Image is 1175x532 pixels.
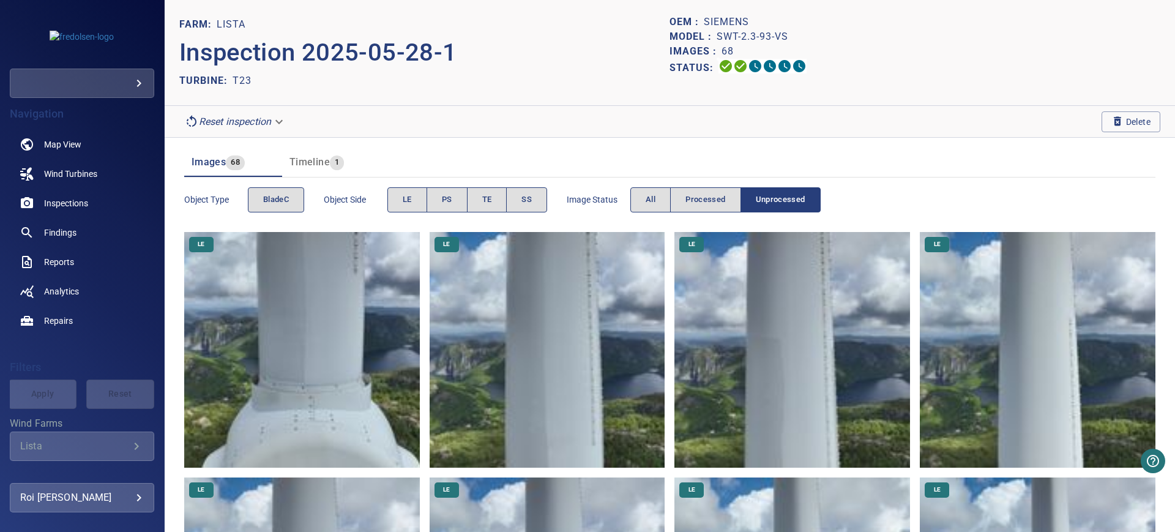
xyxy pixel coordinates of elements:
[50,31,114,43] img: fredolsen-logo
[190,240,212,249] span: LE
[718,59,733,73] svg: Uploading 100%
[467,187,507,212] button: TE
[263,193,289,207] span: bladeC
[248,187,304,212] button: bladeC
[685,193,725,207] span: Processed
[740,187,821,212] button: Unprocessed
[179,73,233,88] p: TURBINE:
[10,306,154,335] a: repairs noActive
[427,187,468,212] button: PS
[763,59,777,73] svg: ML Processing 0%
[521,193,532,207] span: SS
[670,29,717,44] p: Model :
[387,187,427,212] button: LE
[192,156,226,168] span: Images
[44,256,74,268] span: Reports
[670,15,704,29] p: OEM :
[179,34,670,71] p: Inspection 2025-05-28-1
[44,168,97,180] span: Wind Turbines
[1102,111,1160,132] button: Delete
[233,73,252,88] p: T23
[1111,115,1151,129] span: Delete
[10,69,154,98] div: fredolsen
[44,315,73,327] span: Repairs
[403,193,412,207] span: LE
[630,187,671,212] button: All
[199,116,271,127] em: Reset inspection
[756,193,805,207] span: Unprocessed
[190,485,212,494] span: LE
[10,432,154,461] div: Wind Farms
[289,156,330,168] span: Timeline
[567,193,630,206] span: Image Status
[927,485,948,494] span: LE
[10,247,154,277] a: reports noActive
[184,193,248,206] span: Object type
[927,240,948,249] span: LE
[324,193,387,206] span: Object Side
[179,111,291,132] div: Reset inspection
[10,189,154,218] a: inspections noActive
[10,108,154,120] h4: Navigation
[10,218,154,247] a: findings noActive
[681,485,703,494] span: LE
[630,187,821,212] div: imageStatus
[482,193,492,207] span: TE
[10,130,154,159] a: map noActive
[681,240,703,249] span: LE
[10,361,154,373] h4: Filters
[704,15,749,29] p: Siemens
[717,29,788,44] p: SWT-2.3-93-VS
[670,44,722,59] p: Images :
[436,240,457,249] span: LE
[330,155,344,170] span: 1
[248,187,304,212] div: objectType
[722,44,734,59] p: 68
[44,138,81,151] span: Map View
[646,193,655,207] span: All
[670,187,740,212] button: Processed
[226,155,245,170] span: 68
[792,59,807,73] svg: Classification 0%
[179,17,217,32] p: FARM:
[20,440,129,452] div: Lista
[748,59,763,73] svg: Selecting 0%
[670,59,718,77] p: Status:
[777,59,792,73] svg: Matching 0%
[217,17,245,32] p: Lista
[44,227,76,239] span: Findings
[442,193,452,207] span: PS
[733,59,748,73] svg: Data Formatted 100%
[506,187,547,212] button: SS
[10,277,154,306] a: analytics noActive
[10,419,154,429] label: Wind Farms
[10,159,154,189] a: windturbines noActive
[44,285,79,298] span: Analytics
[387,187,547,212] div: objectSide
[436,485,457,494] span: LE
[44,197,88,209] span: Inspections
[20,488,144,508] div: Roi [PERSON_NAME]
